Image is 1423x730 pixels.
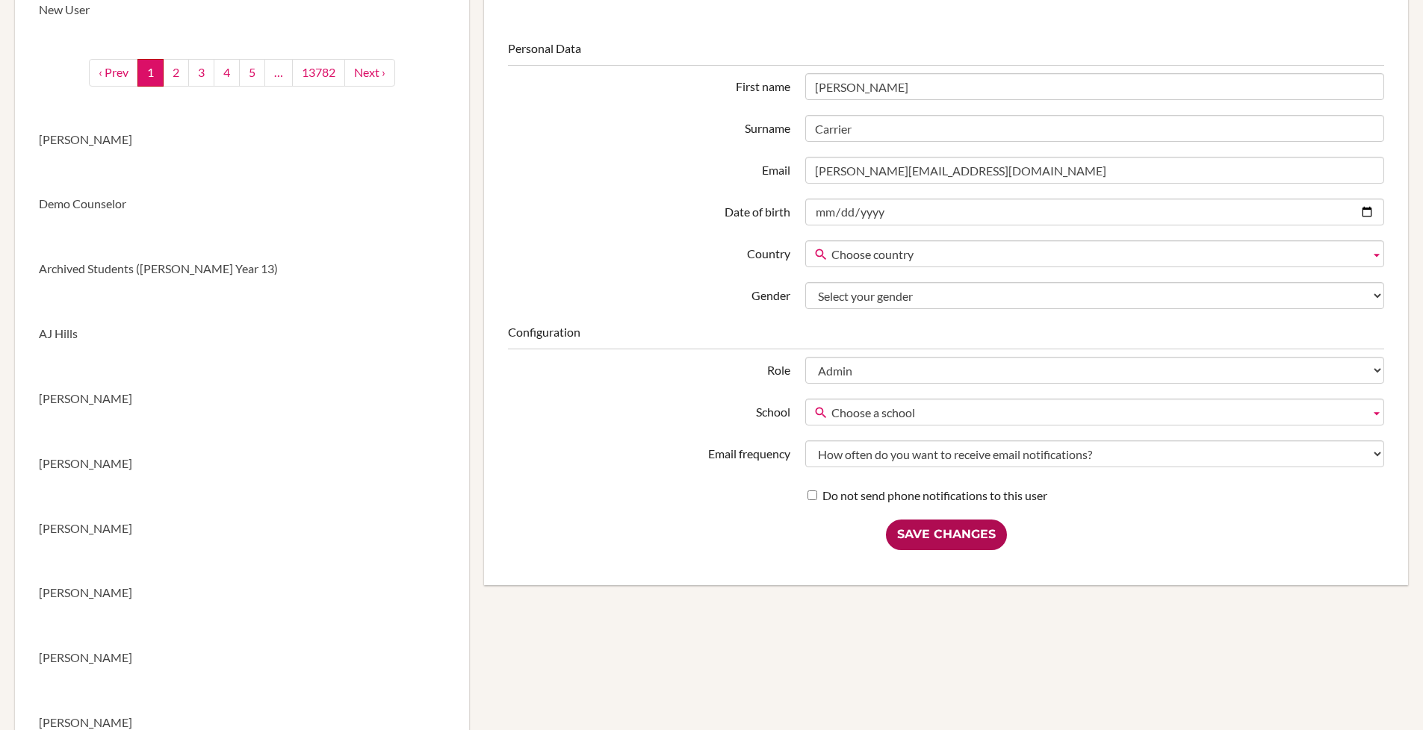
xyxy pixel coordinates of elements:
input: Do not send phone notifications to this user [807,490,817,500]
label: Country [500,240,798,263]
a: Demo Counselor [15,172,469,237]
label: Role [500,357,798,379]
a: 3 [188,59,214,87]
a: Archived Students ([PERSON_NAME] Year 13) [15,237,469,302]
a: [PERSON_NAME] [15,431,469,496]
a: [PERSON_NAME] [15,561,469,626]
a: [PERSON_NAME] [15,107,469,172]
a: AJ Hills [15,302,469,366]
a: ‹ Prev [89,59,138,87]
label: Email frequency [500,440,798,463]
input: Save Changes [886,520,1007,550]
a: next [344,59,395,87]
label: Surname [500,115,798,137]
a: 1 [137,59,164,87]
span: Choose country [831,241,1364,268]
a: [PERSON_NAME] [15,366,469,431]
a: [PERSON_NAME] [15,626,469,690]
legend: Personal Data [508,40,1384,66]
a: 2 [163,59,189,87]
a: [PERSON_NAME] [15,496,469,561]
label: School [500,399,798,421]
legend: Configuration [508,324,1384,349]
label: Date of birth [500,199,798,221]
a: 4 [214,59,240,87]
label: Email [500,157,798,179]
label: Gender [500,282,798,305]
span: Choose a school [831,399,1364,426]
a: … [264,59,293,87]
a: 13782 [292,59,345,87]
a: 5 [239,59,265,87]
label: First name [500,73,798,96]
label: Do not send phone notifications to this user [807,487,1047,505]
